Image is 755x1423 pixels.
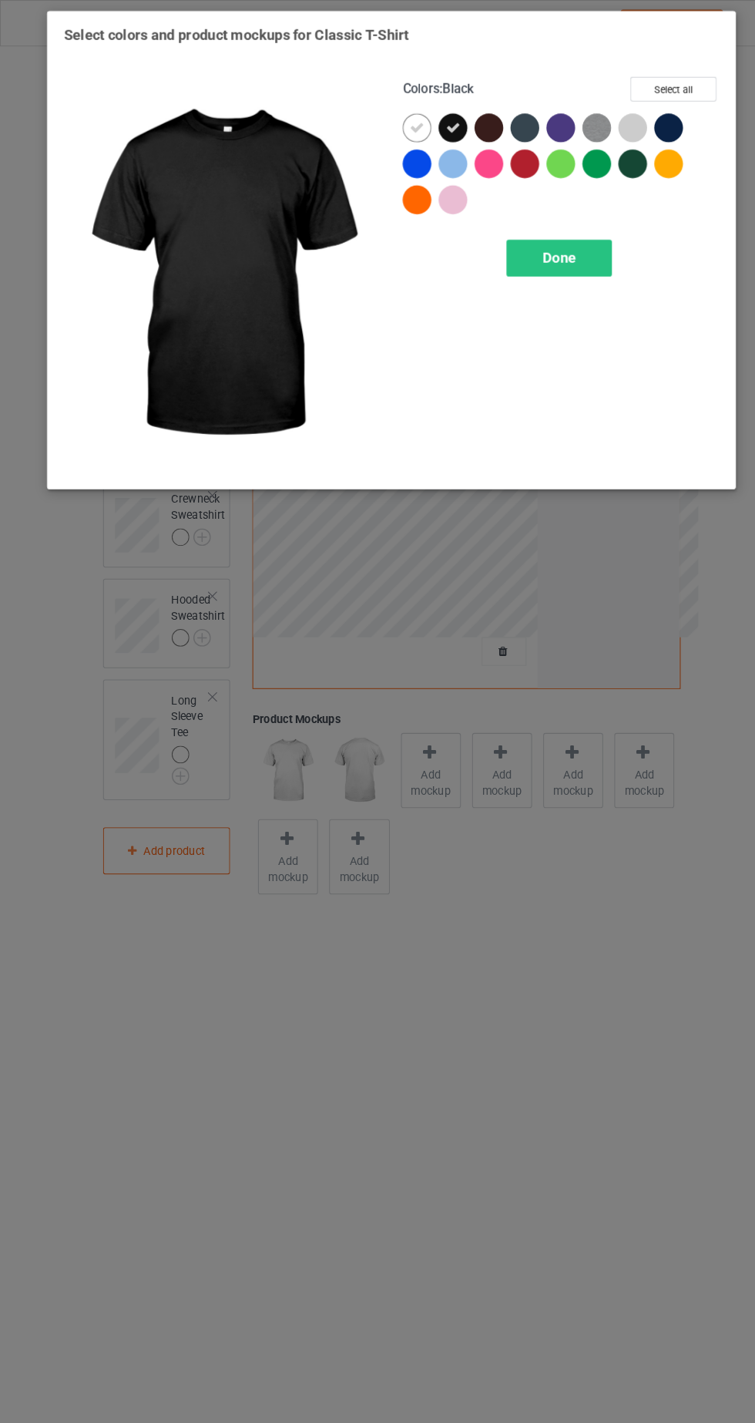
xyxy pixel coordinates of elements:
span: Black [427,78,457,93]
button: Select all [608,74,691,98]
span: Select colors and product mockups for Classic T-Shirt [62,25,394,42]
h4: : [388,78,457,94]
span: Done [523,241,555,257]
span: Colors [388,78,424,93]
img: heather_texture.png [562,109,589,137]
img: regular.jpg [62,74,367,456]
